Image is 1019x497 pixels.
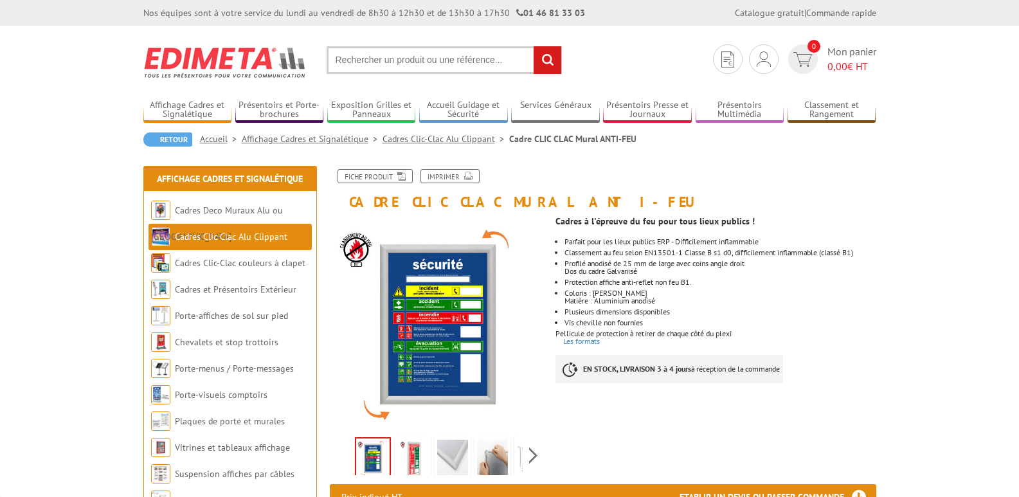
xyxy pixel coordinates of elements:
p: Profilé anodisé de 25 mm de large avec coins angle droit [564,260,876,267]
a: Classement et Rangement [788,100,876,121]
a: Cadres Clic-Clac couleurs à clapet [175,257,305,269]
p: à réception de la commande [555,355,783,383]
input: rechercher [534,46,561,74]
img: cadres_resistants_anti_feu_muraux_vac950af.jpg [356,438,390,478]
li: Classement au feu selon EN13501-1 Classe B s1 d0, difficilement inflammable (classé B1) [564,249,876,257]
img: Porte-visuels comptoirs [151,385,170,404]
img: Cadres Clic-Clac couleurs à clapet [151,253,170,273]
a: Affichage Cadres et Signalétique [242,133,383,145]
img: Porte-affiches de sol sur pied [151,306,170,325]
img: cadres-resistants-feu-3.jpg [477,440,508,480]
p: Dos du cadre Galvanisé [564,267,876,275]
a: Accueil [200,133,242,145]
div: | [735,6,876,19]
a: Cadres Clic-Clac Alu Clippant [383,133,509,145]
strong: Cadres à l'épreuve du feu pour tous lieux publics ! [555,215,755,227]
li: Plusieurs dimensions disponibles [564,308,876,316]
a: Porte-visuels comptoirs [175,389,267,401]
img: devis rapide [757,51,771,67]
p: Matière : Aluminium anodisé [564,297,876,305]
a: Retour [143,132,192,147]
a: Affichage Cadres et Signalétique [157,173,303,185]
img: cadres_resistants_anti_feu_muraux_vac950af.jpg [330,216,546,433]
img: Vitrines et tableaux affichage [151,438,170,457]
strong: 01 46 81 33 03 [516,7,585,19]
a: Porte-menus / Porte-messages [175,363,294,374]
img: devis rapide [793,52,812,67]
span: Mon panier [827,44,876,74]
a: Présentoirs Multimédia [696,100,784,121]
a: Vitrines et tableaux affichage [175,442,290,453]
a: Les formats [563,336,600,346]
li: Protection affiche anti-reflet non feu B1. [564,278,876,286]
p: Vis cheville non fournies [564,319,876,327]
a: Chevalets et stop trottoirs [175,336,278,348]
span: Next [527,445,539,466]
img: cadres-resistants-feu-4.jpg [437,440,468,480]
div: Nos équipes sont à votre service du lundi au vendredi de 8h30 à 12h30 et de 13h30 à 17h30 [143,6,585,19]
img: Cadres et Présentoirs Extérieur [151,280,170,299]
a: Commande rapide [806,7,876,19]
img: Chevalets et stop trottoirs [151,332,170,352]
span: 0 [807,40,820,53]
img: Plaques de porte et murales [151,411,170,431]
a: Catalogue gratuit [735,7,804,19]
span: 0,00 [827,60,847,73]
img: Suspension affiches par câbles [151,464,170,483]
strong: EN STOCK, LIVRAISON 3 à 4 jours [583,364,691,374]
img: Edimeta [143,39,307,86]
a: Suspension affiches par câbles [175,468,294,480]
img: Porte-menus / Porte-messages [151,359,170,378]
a: Affichage Cadres et Signalétique [143,100,232,121]
img: croquis-cadre-non-feu-ignifuge.jpg [517,440,548,480]
a: Cadres Deco Muraux Alu ou [GEOGRAPHIC_DATA] [151,204,283,242]
li: Cadre CLIC CLAC Mural ANTI-FEU [509,132,636,145]
p: Coloris : [PERSON_NAME] [564,289,876,297]
p: Pellicule de protection à retirer de chaque côté du plexi [555,330,876,345]
a: Imprimer [420,169,480,183]
input: Rechercher un produit ou une référence... [327,46,562,74]
a: devis rapide 0 Mon panier 0,00€ HT [785,44,876,74]
a: Présentoirs Presse et Journaux [603,100,692,121]
a: Fiche produit [338,169,413,183]
a: Présentoirs et Porte-brochures [235,100,324,121]
a: Porte-affiches de sol sur pied [175,310,288,321]
a: Accueil Guidage et Sécurité [419,100,508,121]
li: Parfait pour les lieux publics ERP - Difficilement inflammable [564,238,876,246]
img: Cadres Deco Muraux Alu ou Bois [151,201,170,220]
a: Exposition Grilles et Panneaux [327,100,416,121]
span: € HT [827,59,876,74]
a: Services Généraux [511,100,600,121]
a: Plaques de porte et murales [175,415,285,427]
img: cadres-resistants-feu-6.jpg [397,440,428,480]
a: Cadres Clic-Clac Alu Clippant [175,231,287,242]
a: Cadres et Présentoirs Extérieur [175,284,296,295]
img: devis rapide [721,51,734,68]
